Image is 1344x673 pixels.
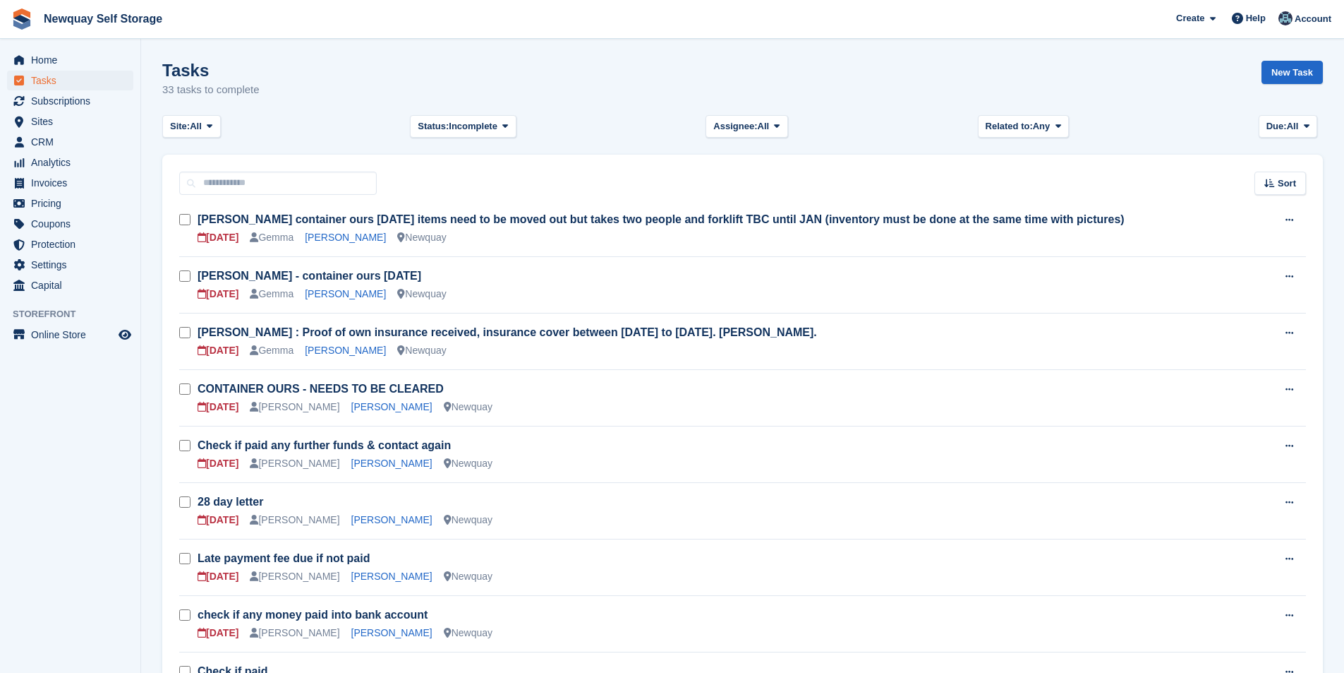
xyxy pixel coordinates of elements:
[305,288,386,299] a: [PERSON_NAME]
[444,456,492,471] div: Newquay
[198,230,238,245] div: [DATE]
[1261,61,1323,84] a: New Task
[978,115,1069,138] button: Related to: Any
[250,569,339,584] div: [PERSON_NAME]
[7,132,133,152] a: menu
[7,173,133,193] a: menu
[7,112,133,131] a: menu
[713,119,757,133] span: Assignee:
[7,275,133,295] a: menu
[198,513,238,528] div: [DATE]
[38,7,168,30] a: Newquay Self Storage
[351,571,432,582] a: [PERSON_NAME]
[162,82,260,98] p: 33 tasks to complete
[1176,11,1204,25] span: Create
[7,71,133,90] a: menu
[444,513,492,528] div: Newquay
[31,234,116,254] span: Protection
[418,119,449,133] span: Status:
[250,343,293,358] div: Gemma
[397,287,446,302] div: Newquay
[198,626,238,641] div: [DATE]
[305,345,386,356] a: [PERSON_NAME]
[706,115,788,138] button: Assignee: All
[250,626,339,641] div: [PERSON_NAME]
[7,91,133,111] a: menu
[351,401,432,412] a: [PERSON_NAME]
[198,343,238,358] div: [DATE]
[397,230,446,245] div: Newquay
[1287,119,1299,133] span: All
[198,383,444,395] a: CONTAINER OURS - NEEDS TO BE CLEARED
[31,91,116,111] span: Subscriptions
[758,119,770,133] span: All
[444,569,492,584] div: Newquay
[11,8,32,30] img: stora-icon-8386f47178a22dfd0bd8f6a31ec36ba5ce8667c1dd55bd0f319d3a0aa187defe.svg
[198,287,238,302] div: [DATE]
[1033,119,1051,133] span: Any
[305,232,386,243] a: [PERSON_NAME]
[449,119,497,133] span: Incomplete
[198,213,1125,225] a: [PERSON_NAME] container ours [DATE] items need to be moved out but takes two people and forklift ...
[198,569,238,584] div: [DATE]
[198,326,817,338] a: [PERSON_NAME] : Proof of own insurance received, insurance cover between [DATE] to [DATE]. [PERSO...
[198,456,238,471] div: [DATE]
[7,214,133,234] a: menu
[162,115,221,138] button: Site: All
[31,193,116,213] span: Pricing
[198,552,370,564] a: Late payment fee due if not paid
[31,132,116,152] span: CRM
[162,61,260,80] h1: Tasks
[198,609,428,621] a: check if any money paid into bank account
[190,119,202,133] span: All
[7,234,133,254] a: menu
[31,112,116,131] span: Sites
[7,255,133,275] a: menu
[986,119,1033,133] span: Related to:
[444,626,492,641] div: Newquay
[31,214,116,234] span: Coupons
[13,307,140,321] span: Storefront
[351,514,432,525] a: [PERSON_NAME]
[444,400,492,415] div: Newquay
[116,326,133,343] a: Preview store
[7,50,133,70] a: menu
[31,255,116,275] span: Settings
[250,287,293,302] div: Gemma
[1266,119,1287,133] span: Due:
[410,115,516,138] button: Status: Incomplete
[198,400,238,415] div: [DATE]
[1295,12,1331,26] span: Account
[198,439,451,451] a: Check if paid any further funds & contact again
[31,325,116,345] span: Online Store
[1246,11,1266,25] span: Help
[1278,177,1296,191] span: Sort
[198,270,421,282] a: [PERSON_NAME] - container ours [DATE]
[351,458,432,469] a: [PERSON_NAME]
[397,343,446,358] div: Newquay
[1278,11,1292,25] img: Colette Pearce
[250,513,339,528] div: [PERSON_NAME]
[31,173,116,193] span: Invoices
[7,325,133,345] a: menu
[250,400,339,415] div: [PERSON_NAME]
[7,193,133,213] a: menu
[7,153,133,172] a: menu
[351,627,432,638] a: [PERSON_NAME]
[250,230,293,245] div: Gemma
[31,71,116,90] span: Tasks
[31,275,116,295] span: Capital
[1259,115,1317,138] button: Due: All
[198,496,263,508] a: 28 day letter
[31,50,116,70] span: Home
[250,456,339,471] div: [PERSON_NAME]
[170,119,190,133] span: Site:
[31,153,116,172] span: Analytics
